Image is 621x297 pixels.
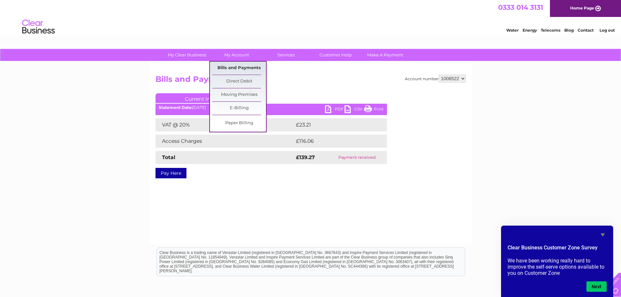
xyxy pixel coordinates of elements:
[564,28,574,33] a: Blog
[212,62,266,75] a: Bills and Payments
[155,75,466,87] h2: Bills and Payments
[212,117,266,130] a: Paper Billing
[325,105,345,115] a: PDF
[358,49,412,61] a: Make A Payment
[259,49,313,61] a: Services
[586,281,607,292] button: Next question
[155,168,186,178] a: Pay Here
[162,154,175,160] strong: Total
[523,28,537,33] a: Energy
[508,258,607,276] p: We have been working really hard to improve the self-serve options available to you on Customer Zone
[155,118,294,131] td: VAT @ 20%
[212,102,266,115] a: E-Billing
[22,17,55,37] img: logo.png
[155,93,253,103] a: Current Invoice
[508,231,607,292] div: Clear Business Customer Zone Survey
[210,49,263,61] a: My Account
[541,28,560,33] a: Telecoms
[296,154,315,160] strong: £139.27
[212,75,266,88] a: Direct Debit
[159,105,192,110] b: Statement Date:
[506,28,519,33] a: Water
[405,75,466,82] div: Account number
[294,118,373,131] td: £23.21
[160,49,214,61] a: My Clear Business
[498,3,543,11] a: 0333 014 3131
[155,105,387,110] div: [DATE]
[599,28,615,33] a: Log out
[155,135,294,148] td: Access Charges
[508,244,607,255] h2: Clear Business Customer Zone Survey
[157,4,465,32] div: Clear Business is a trading name of Verastar Limited (registered in [GEOGRAPHIC_DATA] No. 3667643...
[327,151,387,164] td: Payment received
[309,49,362,61] a: Customer Help
[212,88,266,101] a: Moving Premises
[364,105,384,115] a: Print
[578,28,594,33] a: Contact
[294,135,375,148] td: £116.06
[599,231,607,239] button: Hide survey
[345,105,364,115] a: CSV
